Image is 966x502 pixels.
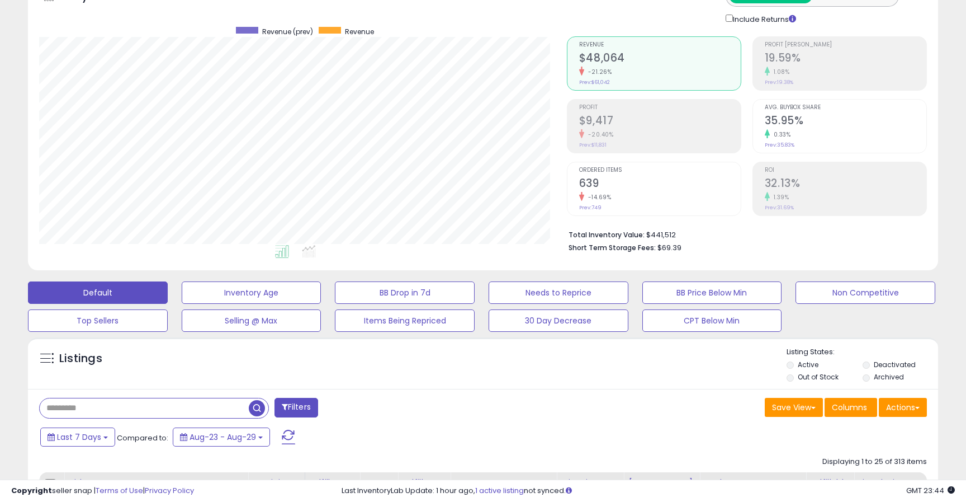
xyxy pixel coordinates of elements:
[579,142,607,148] small: Prev: $11,831
[906,485,955,496] span: 2025-09-6 23:44 GMT
[822,457,927,467] div: Displaying 1 to 25 of 313 items
[798,360,818,369] label: Active
[874,372,904,382] label: Archived
[584,193,612,201] small: -14.69%
[765,204,794,211] small: Prev: 31.69%
[584,130,614,139] small: -20.40%
[345,27,374,36] span: Revenue
[40,428,115,447] button: Last 7 Days
[262,27,313,36] span: Revenue (prev)
[190,431,256,443] span: Aug-23 - Aug-29
[879,398,927,417] button: Actions
[253,477,300,489] div: Repricing
[795,282,935,304] button: Non Competitive
[569,243,656,252] b: Short Term Storage Fees:
[765,167,926,173] span: ROI
[310,477,355,489] div: Fulfillment
[765,177,926,192] h2: 32.13%
[787,347,937,358] p: Listing States:
[579,79,610,86] small: Prev: $61,042
[642,309,782,332] button: CPT Below Min
[798,372,839,382] label: Out of Stock
[28,282,168,304] button: Default
[335,309,475,332] button: Items Being Repriced
[145,485,194,496] a: Privacy Policy
[57,431,101,443] span: Last 7 Days
[182,282,321,304] button: Inventory Age
[96,485,143,496] a: Terms of Use
[579,51,741,67] h2: $48,064
[579,42,741,48] span: Revenue
[455,477,552,489] div: Amazon Fees
[117,433,168,443] span: Compared to:
[704,477,801,489] div: Markup on Cost
[402,477,446,500] div: Fulfillment Cost
[69,477,243,489] div: Title
[579,204,602,211] small: Prev: 749
[765,42,926,48] span: Profit [PERSON_NAME]
[561,477,619,489] div: Min Price
[770,130,791,139] small: 0.33%
[859,477,955,489] div: Listed Price
[335,282,475,304] button: BB Drop in 7d
[765,51,926,67] h2: 19.59%
[811,477,849,500] div: Fulfillable Quantity
[765,398,823,417] button: Save View
[489,309,628,332] button: 30 Day Decrease
[579,167,741,173] span: Ordered Items
[173,428,270,447] button: Aug-23 - Aug-29
[569,230,645,240] b: Total Inventory Value:
[825,398,877,417] button: Columns
[182,309,321,332] button: Selling @ Max
[342,486,955,496] div: Last InventoryLab Update: 1 hour ago, not synced.
[765,79,793,86] small: Prev: 19.38%
[489,282,628,304] button: Needs to Reprice
[642,282,782,304] button: BB Price Below Min
[765,142,794,148] small: Prev: 35.83%
[364,477,393,489] div: Cost
[579,114,741,129] h2: $9,417
[874,360,916,369] label: Deactivated
[59,351,102,367] h5: Listings
[11,486,194,496] div: seller snap | |
[832,402,867,413] span: Columns
[717,12,809,25] div: Include Returns
[584,68,612,76] small: -21.26%
[765,114,926,129] h2: 35.95%
[579,177,741,192] h2: 639
[274,398,318,417] button: Filters
[770,68,790,76] small: 1.08%
[628,477,695,489] div: [PERSON_NAME]
[11,485,52,496] strong: Copyright
[770,193,789,201] small: 1.39%
[475,485,524,496] a: 1 active listing
[28,309,168,332] button: Top Sellers
[569,227,918,241] li: $441,512
[579,105,741,111] span: Profit
[657,242,681,253] span: $69.39
[765,105,926,111] span: Avg. Buybox Share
